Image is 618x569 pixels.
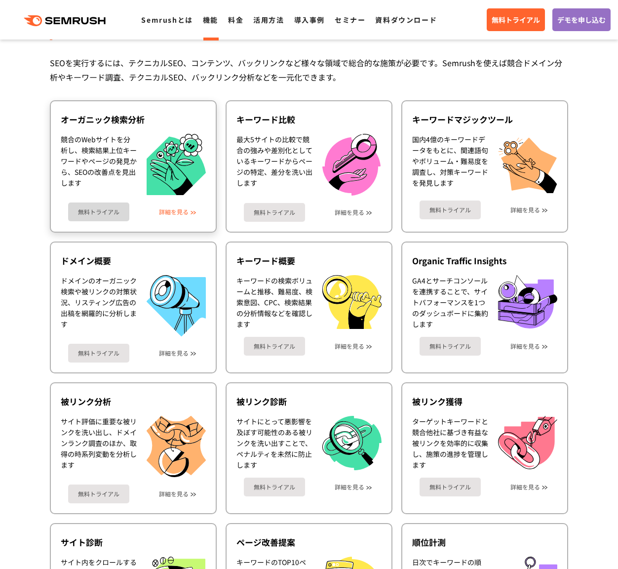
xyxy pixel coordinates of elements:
span: デモを申し込む [557,14,606,25]
a: 詳細を見る [510,343,540,350]
a: 詳細を見る [159,490,189,497]
div: オーガニック検索分析 [61,114,206,125]
div: キーワード比較 [236,114,382,125]
div: ドメイン概要 [61,255,206,267]
div: 被リンク診断 [236,396,382,407]
a: 詳細を見る [159,208,189,215]
div: 被リンク獲得 [412,396,557,407]
div: サイト診断 [61,536,206,548]
a: 詳細を見る [335,343,364,350]
div: キーワード概要 [236,255,382,267]
a: 無料トライアル [487,8,545,31]
div: 競合のWebサイトを分析し、検索結果上位キーワードやページの発見から、SEOの改善点を見出します [61,134,137,196]
img: ドメイン概要 [147,275,206,336]
div: ページ改善提案 [236,536,382,548]
img: キーワードマジックツール [498,134,557,193]
a: 詳細を見る [335,484,364,490]
a: 導入事例 [294,15,325,25]
img: オーガニック検索分析 [147,134,206,196]
div: キーワードの検索ボリュームと推移、難易度、検索意図、CPC、検索結果の分析情報などを確認します [236,275,312,329]
a: セミナー [335,15,365,25]
img: 被リンク診断 [322,416,382,471]
img: キーワード比較 [322,134,381,196]
div: SEOを実行するには、テクニカルSEO、コンテンツ、バックリンクなど様々な領域で総合的な施策が必要です。Semrushを使えば競合ドメイン分析やキーワード調査、テクニカルSEO、バックリンク分析... [50,56,568,84]
a: 無料トライアル [244,337,305,356]
img: 被リンク獲得 [498,416,557,469]
img: キーワード概要 [322,275,382,329]
div: 国内4億のキーワードデータをもとに、関連語句やボリューム・難易度を調査し、対策キーワードを発見します [412,134,488,193]
div: GA4とサーチコンソールを連携することで、サイトパフォーマンスを1つのダッシュボードに集約します [412,275,488,329]
div: サイト評価に重要な被リンクを洗い出し、ドメインランク調査のほか、取得の時系列変動を分析します [61,416,137,477]
img: Organic Traffic Insights [498,275,557,328]
div: ターゲットキーワードと競合他社に基づき有益な被リンクを効率的に収集し、施策の進捗を管理します [412,416,488,470]
div: Organic Traffic Insights [412,255,557,267]
a: 詳細を見る [510,206,540,213]
a: 無料トライアル [68,485,129,503]
a: 無料トライアル [420,337,481,356]
img: 被リンク分析 [147,416,206,477]
div: サイトにとって悪影響を及ぼす可能性のある被リンクを洗い出すことで、ペナルティを未然に防止します [236,416,312,471]
span: 無料トライアル [492,14,540,25]
div: 被リンク分析 [61,396,206,407]
a: Semrushとは [141,15,193,25]
div: 順位計測 [412,536,557,548]
a: 料金 [228,15,243,25]
a: 無料トライアル [244,478,305,496]
a: 資料ダウンロード [375,15,437,25]
a: 詳細を見る [159,350,189,357]
div: キーワードマジックツール [412,114,557,125]
a: 活用方法 [253,15,284,25]
a: 詳細を見る [510,484,540,490]
a: 無料トライアル [244,203,305,222]
div: ドメインのオーガニック検索や被リンクの対策状況、リスティング広告の出稿を網羅的に分析します [61,275,137,336]
a: 無料トライアル [420,478,481,496]
a: 無料トライアル [420,201,481,219]
a: デモを申し込む [552,8,611,31]
a: 無料トライアル [68,344,129,363]
div: 最大5サイトの比較で競合の強みや差別化としているキーワードからページの特定、差分を洗い出します [236,134,312,196]
a: 詳細を見る [335,209,364,216]
a: 機能 [203,15,218,25]
a: 無料トライアル [68,203,129,221]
